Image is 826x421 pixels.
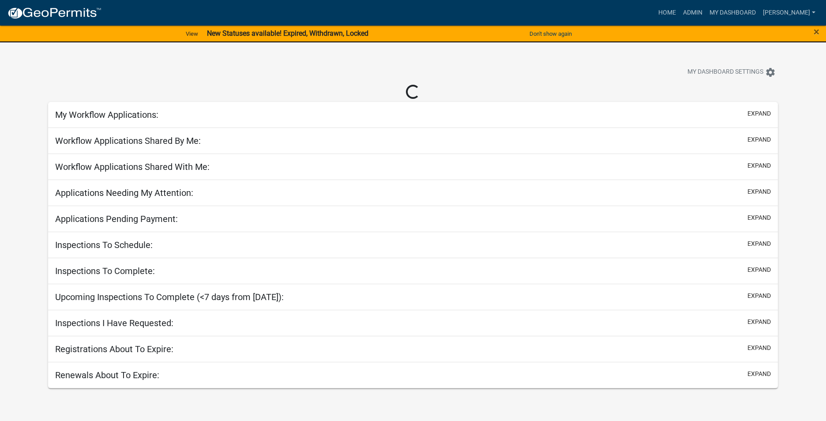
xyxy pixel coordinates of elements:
[747,109,771,118] button: expand
[55,240,153,250] h5: Inspections To Schedule:
[526,26,575,41] button: Don't show again
[687,67,763,78] span: My Dashboard Settings
[55,318,173,328] h5: Inspections I Have Requested:
[747,213,771,222] button: expand
[55,266,155,276] h5: Inspections To Complete:
[747,291,771,301] button: expand
[55,370,159,380] h5: Renewals About To Expire:
[55,188,193,198] h5: Applications Needing My Attention:
[814,26,819,38] span: ×
[747,317,771,327] button: expand
[747,343,771,353] button: expand
[55,162,210,172] h5: Workflow Applications Shared With Me:
[55,214,178,224] h5: Applications Pending Payment:
[747,369,771,379] button: expand
[55,135,201,146] h5: Workflow Applications Shared By Me:
[747,239,771,248] button: expand
[182,26,202,41] a: View
[706,4,759,21] a: My Dashboard
[655,4,680,21] a: Home
[680,4,706,21] a: Admin
[747,161,771,170] button: expand
[747,265,771,274] button: expand
[55,344,173,354] h5: Registrations About To Expire:
[765,67,776,78] i: settings
[55,109,158,120] h5: My Workflow Applications:
[55,292,284,302] h5: Upcoming Inspections To Complete (<7 days from [DATE]):
[747,135,771,144] button: expand
[814,26,819,37] button: Close
[207,29,368,38] strong: New Statuses available! Expired, Withdrawn, Locked
[759,4,819,21] a: [PERSON_NAME]
[680,64,783,81] button: My Dashboard Settingssettings
[747,187,771,196] button: expand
